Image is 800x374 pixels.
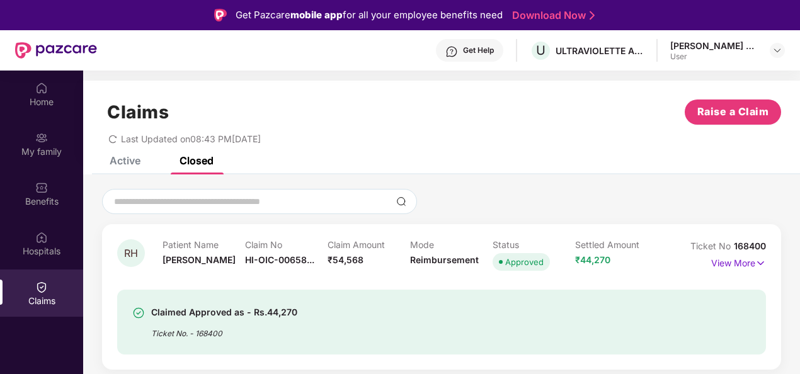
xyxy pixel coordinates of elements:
img: svg+xml;base64,PHN2ZyBpZD0iSGVscC0zMngzMiIgeG1sbnM9Imh0dHA6Ly93d3cudzMub3JnLzIwMDAvc3ZnIiB3aWR0aD... [445,45,458,58]
img: Logo [214,9,227,21]
span: Last Updated on 08:43 PM[DATE] [121,133,261,144]
p: Patient Name [163,239,245,250]
img: svg+xml;base64,PHN2ZyB4bWxucz0iaHR0cDovL3d3dy53My5vcmcvMjAwMC9zdmciIHdpZHRoPSIxNyIgaGVpZ2h0PSIxNy... [755,256,766,270]
img: svg+xml;base64,PHN2ZyBpZD0iQmVuZWZpdHMiIHhtbG5zPSJodHRwOi8vd3d3LnczLm9yZy8yMDAwL3N2ZyIgd2lkdGg9Ij... [35,181,48,194]
img: svg+xml;base64,PHN2ZyBpZD0iQ2xhaW0iIHhtbG5zPSJodHRwOi8vd3d3LnczLm9yZy8yMDAwL3N2ZyIgd2lkdGg9IjIwIi... [35,281,48,293]
button: Raise a Claim [685,99,781,125]
img: svg+xml;base64,PHN2ZyBpZD0iU2VhcmNoLTMyeDMyIiB4bWxucz0iaHR0cDovL3d3dy53My5vcmcvMjAwMC9zdmciIHdpZH... [396,196,406,207]
span: Ticket No [690,241,734,251]
div: User [670,52,758,62]
span: ₹44,270 [575,254,610,265]
span: redo [108,133,117,144]
p: Claim No [245,239,328,250]
div: Get Pazcare for all your employee benefits need [236,8,503,23]
div: ULTRAVIOLETTE AUTOMOTIVE PRIVATE LIMITED [556,45,644,57]
div: [PERSON_NAME] E A [670,40,758,52]
h1: Claims [107,101,169,123]
div: Approved [505,256,544,268]
img: New Pazcare Logo [15,42,97,59]
img: Stroke [590,9,595,22]
span: U [536,43,546,58]
span: Reimbursement [410,254,479,265]
span: 168400 [734,241,766,251]
p: Settled Amount [575,239,658,250]
img: svg+xml;base64,PHN2ZyBpZD0iRHJvcGRvd24tMzJ4MzIiIHhtbG5zPSJodHRwOi8vd3d3LnczLm9yZy8yMDAwL3N2ZyIgd2... [772,45,782,55]
span: ₹54,568 [328,254,363,265]
div: Active [110,154,140,167]
div: Claimed Approved as - Rs.44,270 [151,305,297,320]
div: Closed [180,154,214,167]
strong: mobile app [290,9,343,21]
span: RH [124,248,138,259]
div: Get Help [463,45,494,55]
p: Claim Amount [328,239,410,250]
img: svg+xml;base64,PHN2ZyBpZD0iSG9tZSIgeG1sbnM9Imh0dHA6Ly93d3cudzMub3JnLzIwMDAvc3ZnIiB3aWR0aD0iMjAiIG... [35,82,48,94]
span: HI-OIC-00658... [245,254,314,265]
img: svg+xml;base64,PHN2ZyBpZD0iSG9zcGl0YWxzIiB4bWxucz0iaHR0cDovL3d3dy53My5vcmcvMjAwMC9zdmciIHdpZHRoPS... [35,231,48,244]
div: Ticket No. - 168400 [151,320,297,339]
a: Download Now [512,9,591,22]
span: Raise a Claim [697,104,769,120]
span: [PERSON_NAME] [163,254,236,265]
img: svg+xml;base64,PHN2ZyB3aWR0aD0iMjAiIGhlaWdodD0iMjAiIHZpZXdCb3g9IjAgMCAyMCAyMCIgZmlsbD0ibm9uZSIgeG... [35,132,48,144]
p: View More [711,253,766,270]
p: Mode [410,239,493,250]
img: svg+xml;base64,PHN2ZyBpZD0iU3VjY2Vzcy0zMngzMiIgeG1sbnM9Imh0dHA6Ly93d3cudzMub3JnLzIwMDAvc3ZnIiB3aW... [132,307,145,319]
p: Status [493,239,575,250]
